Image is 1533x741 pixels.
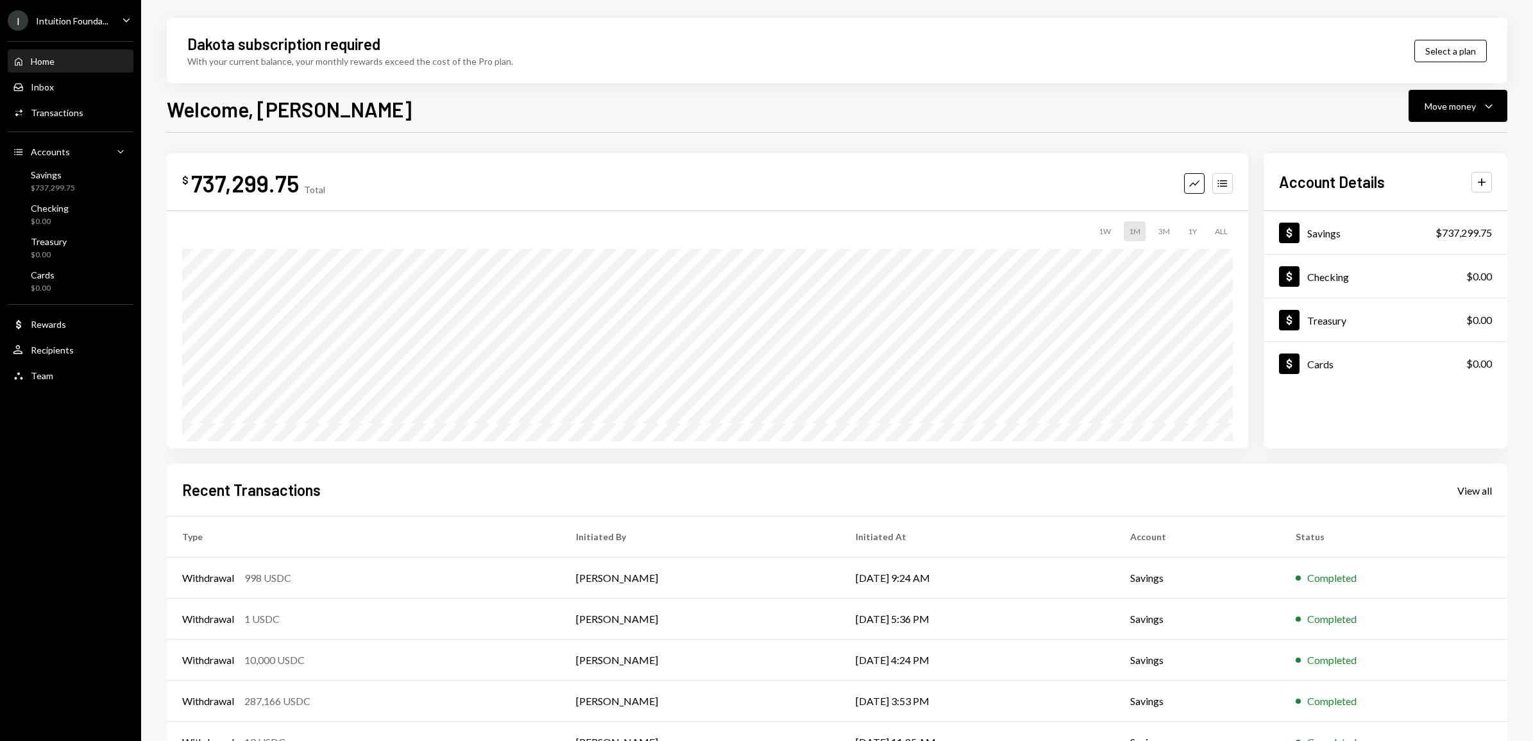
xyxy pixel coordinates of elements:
[182,479,321,500] h2: Recent Transactions
[31,107,83,118] div: Transactions
[31,283,55,294] div: $0.00
[8,232,133,263] a: Treasury$0.00
[561,640,840,681] td: [PERSON_NAME]
[561,599,840,640] td: [PERSON_NAME]
[182,694,234,709] div: Withdrawal
[561,516,840,558] th: Initiated By
[182,174,189,187] div: $
[1414,40,1487,62] button: Select a plan
[182,611,234,627] div: Withdrawal
[561,558,840,599] td: [PERSON_NAME]
[840,558,1115,599] td: [DATE] 9:24 AM
[31,250,67,260] div: $0.00
[31,216,69,227] div: $0.00
[187,55,513,68] div: With your current balance, your monthly rewards exceed the cost of the Pro plan.
[1210,221,1233,241] div: ALL
[1307,358,1334,370] div: Cards
[244,611,280,627] div: 1 USDC
[840,681,1115,722] td: [DATE] 3:53 PM
[304,184,325,195] div: Total
[1307,611,1357,627] div: Completed
[1279,171,1385,192] h2: Account Details
[1264,342,1507,385] a: Cards$0.00
[31,146,70,157] div: Accounts
[31,345,74,355] div: Recipients
[1115,516,1280,558] th: Account
[1094,221,1116,241] div: 1W
[31,81,54,92] div: Inbox
[244,570,291,586] div: 998 USDC
[31,169,75,180] div: Savings
[191,169,299,198] div: 737,299.75
[1307,652,1357,668] div: Completed
[8,75,133,98] a: Inbox
[8,199,133,230] a: Checking$0.00
[840,516,1115,558] th: Initiated At
[1264,298,1507,341] a: Treasury$0.00
[8,101,133,124] a: Transactions
[1115,558,1280,599] td: Savings
[244,694,310,709] div: 287,166 USDC
[1264,211,1507,254] a: Savings$737,299.75
[1307,227,1341,239] div: Savings
[1153,221,1175,241] div: 3M
[167,516,561,558] th: Type
[1307,694,1357,709] div: Completed
[1124,221,1146,241] div: 1M
[31,370,53,381] div: Team
[167,96,412,122] h1: Welcome, [PERSON_NAME]
[1307,271,1349,283] div: Checking
[1115,681,1280,722] td: Savings
[840,640,1115,681] td: [DATE] 4:24 PM
[31,56,55,67] div: Home
[1264,255,1507,298] a: Checking$0.00
[840,599,1115,640] td: [DATE] 5:36 PM
[8,364,133,387] a: Team
[1115,599,1280,640] td: Savings
[1457,484,1492,497] div: View all
[561,681,840,722] td: [PERSON_NAME]
[1457,483,1492,497] a: View all
[8,312,133,336] a: Rewards
[182,652,234,668] div: Withdrawal
[1409,90,1507,122] button: Move money
[8,166,133,196] a: Savings$737,299.75
[31,236,67,247] div: Treasury
[182,570,234,586] div: Withdrawal
[1183,221,1202,241] div: 1Y
[1466,269,1492,284] div: $0.00
[36,15,108,26] div: Intuition Founda...
[31,183,75,194] div: $737,299.75
[1466,356,1492,371] div: $0.00
[31,319,66,330] div: Rewards
[1280,516,1507,558] th: Status
[244,652,305,668] div: 10,000 USDC
[1115,640,1280,681] td: Savings
[8,266,133,296] a: Cards$0.00
[31,269,55,280] div: Cards
[8,338,133,361] a: Recipients
[8,10,28,31] div: I
[1425,99,1476,113] div: Move money
[187,33,380,55] div: Dakota subscription required
[1307,570,1357,586] div: Completed
[8,49,133,72] a: Home
[1436,225,1492,241] div: $737,299.75
[8,140,133,163] a: Accounts
[1307,314,1346,327] div: Treasury
[31,203,69,214] div: Checking
[1466,312,1492,328] div: $0.00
